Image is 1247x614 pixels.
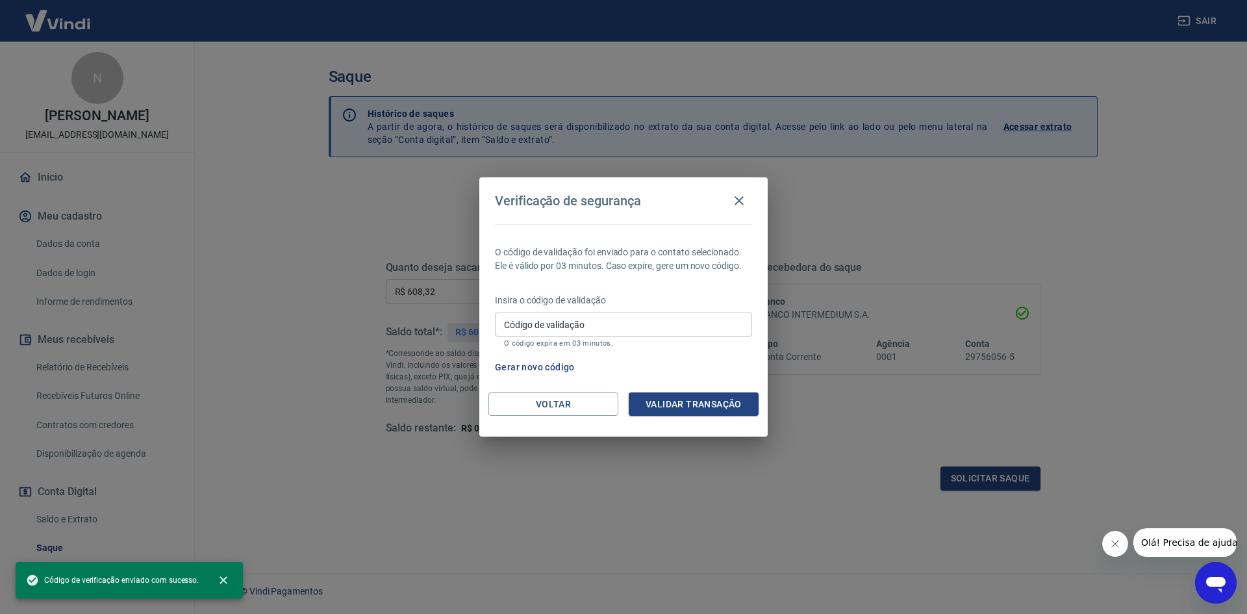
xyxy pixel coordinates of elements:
button: Voltar [488,392,618,416]
p: O código de validação foi enviado para o contato selecionado. Ele é válido por 03 minutos. Caso e... [495,246,752,273]
iframe: Botão para abrir a janela de mensagens [1195,562,1237,604]
h4: Verificação de segurança [495,193,641,209]
iframe: Fechar mensagem [1102,531,1128,557]
button: Gerar novo código [490,355,580,379]
span: Código de verificação enviado com sucesso. [26,574,199,587]
p: O código expira em 03 minutos. [504,339,743,348]
iframe: Mensagem da empresa [1133,528,1237,557]
button: close [209,566,238,595]
button: Validar transação [629,392,759,416]
p: Insira o código de validação [495,294,752,307]
span: Olá! Precisa de ajuda? [8,9,109,19]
